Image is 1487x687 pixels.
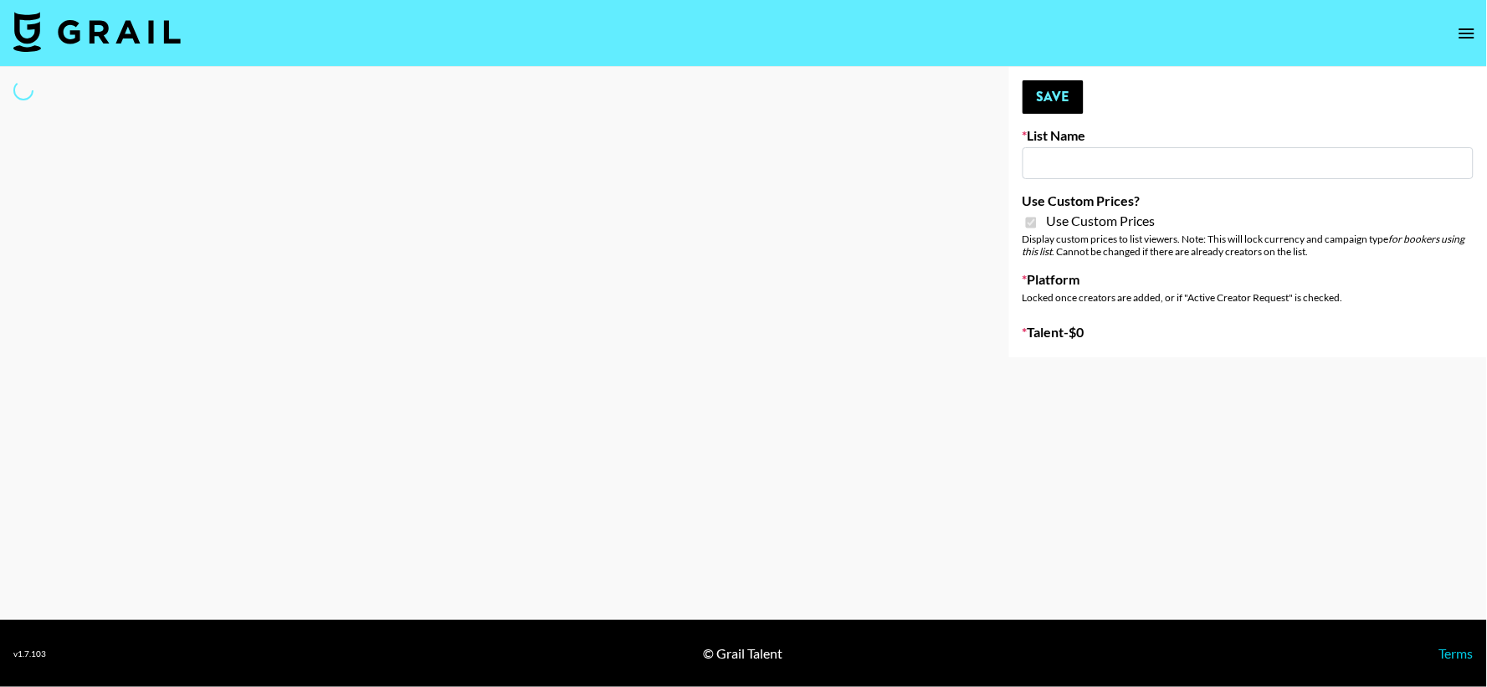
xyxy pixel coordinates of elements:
div: Display custom prices to list viewers. Note: This will lock currency and campaign type . Cannot b... [1023,233,1474,258]
label: List Name [1023,127,1474,144]
em: for bookers using this list [1023,233,1465,258]
div: Locked once creators are added, or if "Active Creator Request" is checked. [1023,291,1474,304]
button: open drawer [1450,17,1484,50]
img: Grail Talent [13,12,181,52]
div: v 1.7.103 [13,649,46,659]
span: Use Custom Prices [1047,213,1156,229]
button: Save [1023,80,1084,114]
label: Talent - $ 0 [1023,324,1474,341]
label: Use Custom Prices? [1023,192,1474,209]
label: Platform [1023,271,1474,288]
div: © Grail Talent [703,645,782,662]
a: Terms [1439,645,1474,661]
